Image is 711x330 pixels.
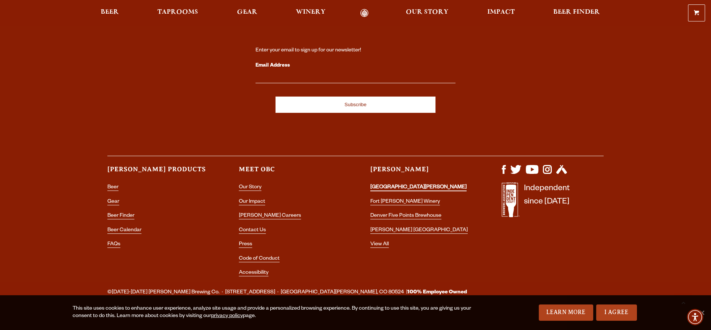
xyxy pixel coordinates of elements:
span: Taprooms [157,9,198,15]
p: Independent since [DATE] [524,182,570,221]
a: FAQs [107,242,120,248]
a: Contact Us [239,228,266,234]
a: Visit us on X (formerly Twitter) [510,170,521,176]
h3: Meet OBC [239,165,341,180]
div: This site uses cookies to enhance user experience, analyze site usage and provide a personalized ... [73,305,477,320]
span: Gear [237,9,257,15]
a: Visit us on Instagram [543,170,552,176]
a: Our Story [239,185,261,191]
span: ©[DATE]-[DATE] [PERSON_NAME] Brewing Co. · [STREET_ADDRESS] · [GEOGRAPHIC_DATA][PERSON_NAME], CO ... [107,288,467,297]
a: Winery [291,9,330,17]
a: Gear [107,199,119,205]
div: Enter your email to sign up for our newsletter! [256,47,455,54]
a: Impact [483,9,520,17]
a: Code of Conduct [239,256,280,262]
strong: 100% Employee Owned [407,290,467,296]
h3: [PERSON_NAME] [370,165,472,180]
a: Odell Home [350,9,378,17]
a: Beer [107,185,118,191]
a: Gear [232,9,262,17]
span: Impact [487,9,515,15]
a: I Agree [596,304,637,321]
a: Denver Five Points Brewhouse [370,213,441,219]
a: Our Impact [239,199,265,205]
a: Visit us on YouTube [526,170,538,176]
span: Our Story [406,9,448,15]
div: Accessibility Menu [687,309,703,325]
span: Beer Finder [553,9,600,15]
a: Beer [96,9,124,17]
a: Accessibility [239,270,268,276]
a: [PERSON_NAME] [GEOGRAPHIC_DATA] [370,228,468,234]
input: Subscribe [276,97,435,113]
span: Beer [101,9,119,15]
a: Scroll to top [674,293,692,312]
a: View All [370,242,389,248]
a: privacy policy [211,313,243,319]
span: Winery [296,9,326,15]
a: Fort [PERSON_NAME] Winery [370,199,440,205]
a: Visit us on Untappd [556,170,567,176]
a: Learn More [539,304,593,321]
a: [GEOGRAPHIC_DATA][PERSON_NAME] [370,185,467,191]
label: Email Address [256,61,455,71]
a: Visit us on Facebook [502,170,506,176]
a: Beer Calendar [107,228,141,234]
a: Our Story [401,9,453,17]
h3: [PERSON_NAME] Products [107,165,209,180]
a: [PERSON_NAME] Careers [239,213,301,219]
a: Beer Finder [107,213,134,219]
a: Taprooms [153,9,203,17]
a: Beer Finder [548,9,605,17]
a: Press [239,242,252,248]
